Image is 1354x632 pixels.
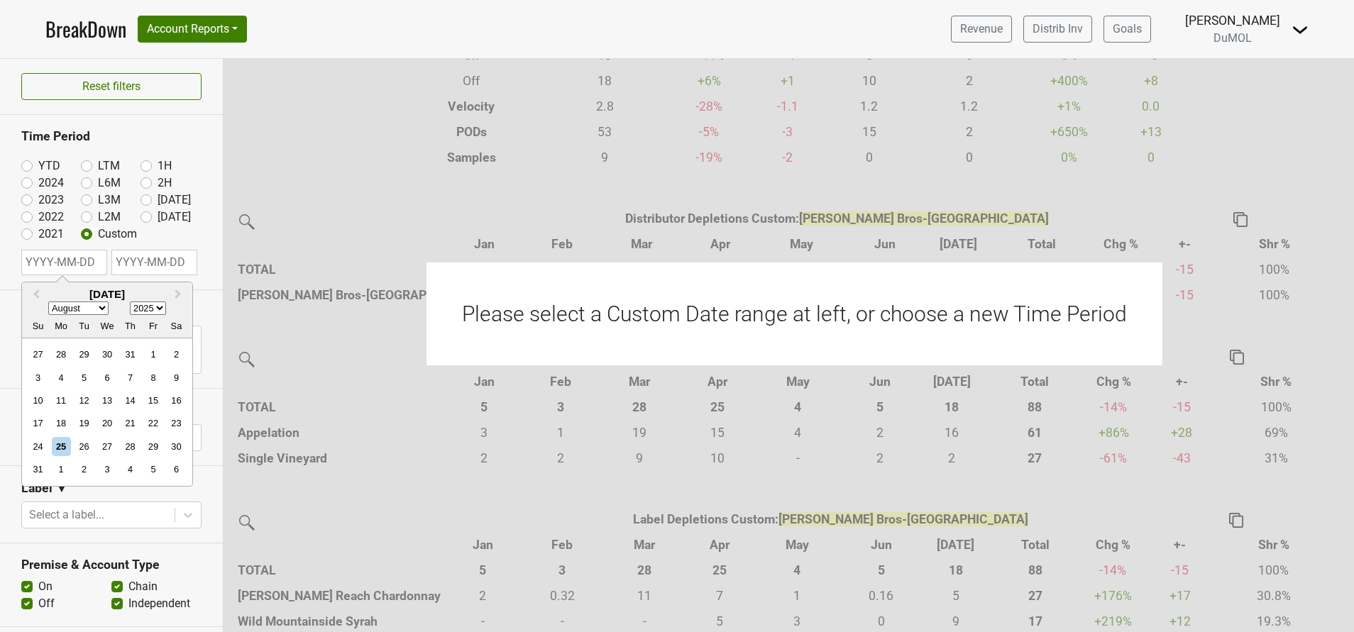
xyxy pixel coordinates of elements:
[138,16,247,43] button: Account Reports
[21,129,202,144] h3: Time Period
[38,157,60,174] label: YTD
[128,578,158,595] label: Chain
[52,368,71,387] div: Choose Monday, August 4th, 2025
[97,414,116,433] div: Choose Wednesday, August 20th, 2025
[121,316,140,336] div: Thursday
[98,157,120,174] label: LTM
[98,192,121,209] label: L3M
[98,209,121,226] label: L2M
[121,437,140,456] div: Choose Thursday, August 28th, 2025
[143,460,163,479] div: Choose Friday, September 5th, 2025
[951,16,1012,43] a: Revenue
[426,262,1162,365] div: Please select a Custom Date range at left, or choose a new Time Period
[121,460,140,479] div: Choose Thursday, September 4th, 2025
[1185,11,1280,30] div: [PERSON_NAME]
[75,414,94,433] div: Choose Tuesday, August 19th, 2025
[22,288,192,301] h2: [DATE]
[38,174,64,192] label: 2024
[158,209,191,226] label: [DATE]
[143,345,163,364] div: Choose Friday, August 1st, 2025
[111,250,197,275] input: YYYY-MM-DD
[28,345,48,364] div: Choose Sunday, July 27th, 2025
[28,414,48,433] div: Choose Sunday, August 17th, 2025
[38,578,53,595] label: On
[97,345,116,364] div: Choose Wednesday, July 30th, 2025
[52,345,71,364] div: Choose Monday, July 28th, 2025
[1103,16,1151,43] a: Goals
[143,414,163,433] div: Choose Friday, August 22nd, 2025
[128,595,190,612] label: Independent
[143,437,163,456] div: Choose Friday, August 29th, 2025
[97,316,116,336] div: Wednesday
[158,157,172,174] label: 1H
[56,480,67,497] span: ▼
[38,595,55,612] label: Off
[143,316,163,336] div: Friday
[28,316,48,336] div: Sunday
[1213,31,1252,45] span: DuMOL
[52,316,71,336] div: Monday
[97,460,116,479] div: Choose Wednesday, September 3rd, 2025
[21,282,193,486] div: Choose Date
[28,460,48,479] div: Choose Sunday, August 31st, 2025
[97,368,116,387] div: Choose Wednesday, August 6th, 2025
[38,192,64,209] label: 2023
[21,558,202,572] h3: Premise & Account Type
[75,437,94,456] div: Choose Tuesday, August 26th, 2025
[97,437,116,456] div: Choose Wednesday, August 27th, 2025
[167,368,186,387] div: Choose Saturday, August 9th, 2025
[143,391,163,410] div: Choose Friday, August 15th, 2025
[167,391,186,410] div: Choose Saturday, August 16th, 2025
[167,460,186,479] div: Choose Saturday, September 6th, 2025
[26,343,187,481] div: Month August, 2025
[21,250,107,275] input: YYYY-MM-DD
[38,209,64,226] label: 2022
[121,368,140,387] div: Choose Thursday, August 7th, 2025
[121,414,140,433] div: Choose Thursday, August 21st, 2025
[167,345,186,364] div: Choose Saturday, August 2nd, 2025
[28,391,48,410] div: Choose Sunday, August 10th, 2025
[75,391,94,410] div: Choose Tuesday, August 12th, 2025
[23,284,46,306] button: Previous Month
[45,14,126,44] a: BreakDown
[75,316,94,336] div: Tuesday
[97,391,116,410] div: Choose Wednesday, August 13th, 2025
[158,174,172,192] label: 2H
[75,345,94,364] div: Choose Tuesday, July 29th, 2025
[143,368,163,387] div: Choose Friday, August 8th, 2025
[52,414,71,433] div: Choose Monday, August 18th, 2025
[98,174,121,192] label: L6M
[52,391,71,410] div: Choose Monday, August 11th, 2025
[28,368,48,387] div: Choose Sunday, August 3rd, 2025
[1023,16,1092,43] a: Distrib Inv
[121,345,140,364] div: Choose Thursday, July 31st, 2025
[167,316,186,336] div: Saturday
[28,437,48,456] div: Choose Sunday, August 24th, 2025
[98,226,137,243] label: Custom
[52,460,71,479] div: Choose Monday, September 1st, 2025
[75,460,94,479] div: Choose Tuesday, September 2nd, 2025
[121,391,140,410] div: Choose Thursday, August 14th, 2025
[168,284,191,306] button: Next Month
[167,437,186,456] div: Choose Saturday, August 30th, 2025
[52,437,71,456] div: Choose Monday, August 25th, 2025
[158,192,191,209] label: [DATE]
[75,368,94,387] div: Choose Tuesday, August 5th, 2025
[21,481,53,496] h3: Label
[167,414,186,433] div: Choose Saturday, August 23rd, 2025
[1292,21,1309,38] img: Dropdown Menu
[38,226,64,243] label: 2021
[21,73,202,100] button: Reset filters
